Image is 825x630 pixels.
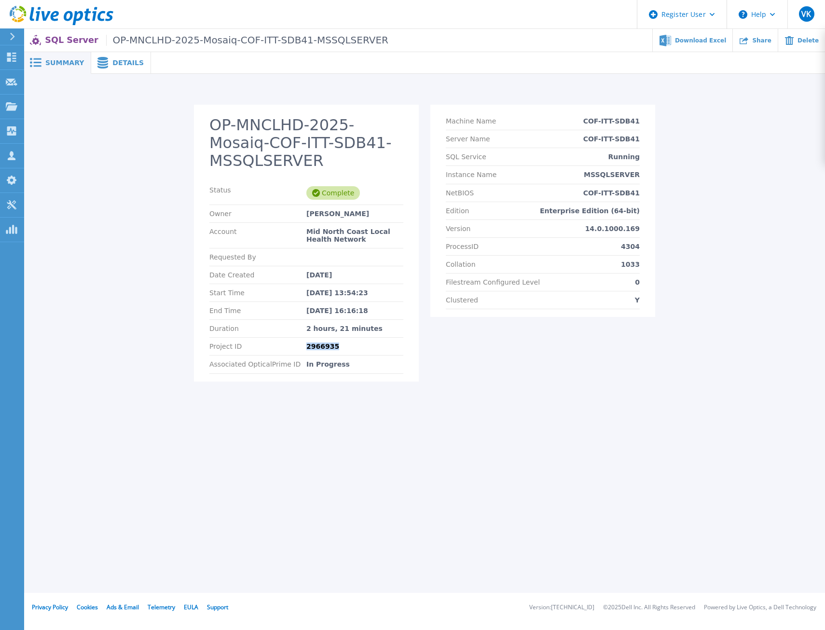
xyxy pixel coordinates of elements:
[112,59,144,66] span: Details
[801,10,811,18] span: VK
[529,604,594,611] li: Version: [TECHNICAL_ID]
[446,171,496,178] p: Instance Name
[45,59,84,66] span: Summary
[621,243,640,250] p: 4304
[209,325,306,332] p: Duration
[446,117,496,125] p: Machine Name
[583,189,640,197] p: COF-ITT-SDB41
[209,186,306,200] p: Status
[540,207,640,215] p: Enterprise Edition (64-bit)
[621,260,640,268] p: 1033
[209,210,306,218] p: Owner
[306,307,403,315] div: [DATE] 16:16:18
[797,38,819,43] span: Delete
[148,603,175,611] a: Telemetry
[106,35,388,46] span: OP-MNCLHD-2025-Mosaiq-COF-ITT-SDB41-MSSQLSERVER
[752,38,771,43] span: Share
[583,135,640,143] p: COF-ITT-SDB41
[446,243,479,250] p: ProcessID
[446,207,469,215] p: Edition
[446,153,486,161] p: SQL Service
[446,296,478,304] p: Clustered
[306,186,360,200] div: Complete
[584,171,640,178] p: MSSQLSERVER
[306,325,403,332] div: 2 hours, 21 minutes
[45,35,388,46] p: SQL Server
[635,278,640,286] p: 0
[107,603,139,611] a: Ads & Email
[209,253,306,261] p: Requested By
[675,38,726,43] span: Download Excel
[446,225,470,233] p: Version
[306,271,403,279] div: [DATE]
[446,135,490,143] p: Server Name
[635,296,640,304] p: Y
[184,603,198,611] a: EULA
[209,360,306,368] p: Associated OpticalPrime ID
[603,604,695,611] li: © 2025 Dell Inc. All Rights Reserved
[209,228,306,243] p: Account
[446,260,476,268] p: Collation
[704,604,816,611] li: Powered by Live Optics, a Dell Technology
[306,360,403,368] div: In Progress
[209,289,306,297] p: Start Time
[77,603,98,611] a: Cookies
[209,116,403,169] h2: OP-MNCLHD-2025-Mosaiq-COF-ITT-SDB41-MSSQLSERVER
[32,603,68,611] a: Privacy Policy
[608,153,640,161] p: Running
[306,228,403,243] div: Mid North Coast Local Health Network
[306,289,403,297] div: [DATE] 13:54:23
[207,603,228,611] a: Support
[446,278,540,286] p: Filestream Configured Level
[306,342,403,350] div: 2966935
[446,189,474,197] p: NetBIOS
[209,342,306,350] p: Project ID
[209,307,306,315] p: End Time
[209,271,306,279] p: Date Created
[583,117,640,125] p: COF-ITT-SDB41
[306,210,403,218] div: [PERSON_NAME]
[585,225,640,233] p: 14.0.1000.169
